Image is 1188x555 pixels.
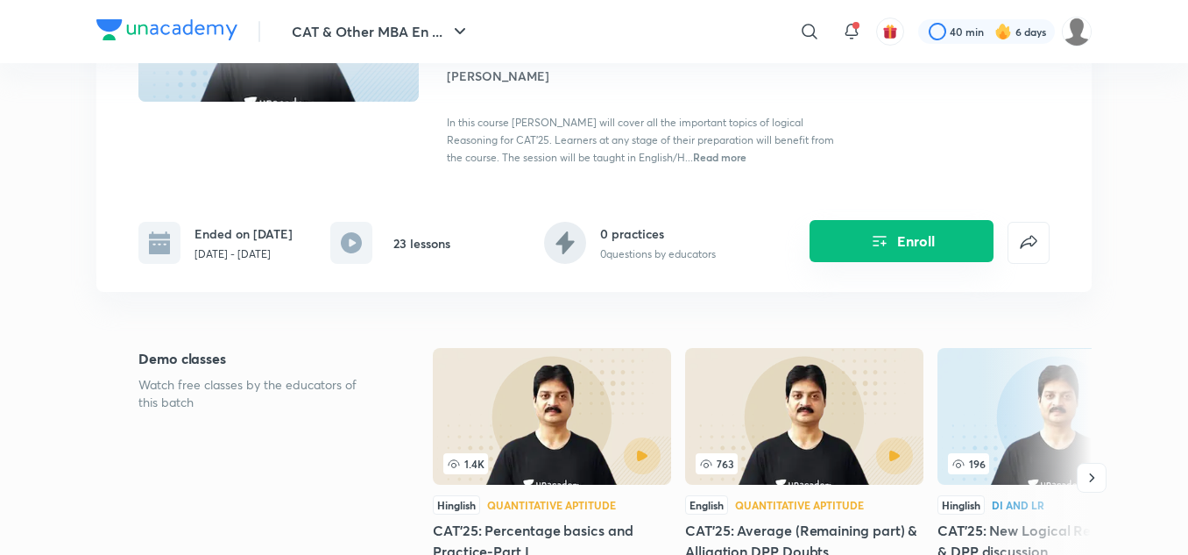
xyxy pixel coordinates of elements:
[194,224,293,243] h6: Ended on [DATE]
[882,24,898,39] img: avatar
[447,67,839,85] h4: [PERSON_NAME]
[433,495,480,515] div: Hinglish
[994,23,1012,40] img: streak
[600,246,716,262] p: 0 questions by educators
[685,495,728,515] div: English
[948,453,989,474] span: 196
[696,453,738,474] span: 763
[447,116,834,164] span: In this course [PERSON_NAME] will cover all the important topics of logical Reasoning for CAT'25....
[281,14,481,49] button: CAT & Other MBA En ...
[443,453,488,474] span: 1.4K
[487,500,616,510] div: Quantitative Aptitude
[138,376,377,411] p: Watch free classes by the educators of this batch
[96,19,237,45] a: Company Logo
[1008,222,1050,264] button: false
[693,150,746,164] span: Read more
[600,224,716,243] h6: 0 practices
[138,348,377,369] h5: Demo classes
[96,19,237,40] img: Company Logo
[876,18,904,46] button: avatar
[194,246,293,262] p: [DATE] - [DATE]
[810,220,994,262] button: Enroll
[393,234,450,253] h6: 23 lessons
[1062,17,1092,46] img: subham agarwal
[735,500,864,510] div: Quantitative Aptitude
[937,495,985,515] div: Hinglish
